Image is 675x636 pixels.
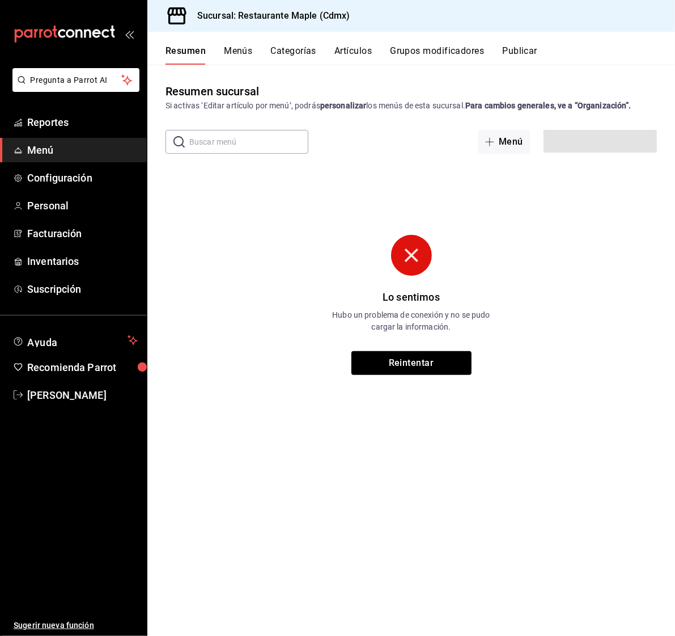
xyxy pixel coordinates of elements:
span: Reportes [27,115,138,130]
button: Resumen [165,45,206,65]
span: Recomienda Parrot [27,360,138,375]
button: Pregunta a Parrot AI [12,68,139,92]
button: Publicar [502,45,537,65]
p: Hubo un problema de conexión y no se pudo cargar la información. [326,309,496,333]
strong: personalizar [320,101,367,110]
span: Suscripción [27,281,138,297]
input: Buscar menú [189,130,308,153]
span: Sugerir nueva función [14,620,138,631]
p: Lo sentimos [326,289,496,305]
span: Ayuda [27,334,123,347]
button: open_drawer_menu [125,30,134,39]
h3: Sucursal: Restaurante Maple (Cdmx) [188,9,350,23]
strong: Para cambios generales, ve a “Organización”. [465,101,631,110]
div: Si activas ‘Editar artículo por menú’, podrás los menús de esta sucursal. [165,100,657,112]
span: [PERSON_NAME] [27,388,138,403]
button: Artículos [334,45,372,65]
div: navigation tabs [165,45,675,65]
span: Inventarios [27,254,138,269]
button: Grupos modificadores [390,45,484,65]
button: Menú [478,130,530,154]
button: Categorías [271,45,317,65]
span: Pregunta a Parrot AI [31,74,122,86]
button: Reintentar [351,351,472,375]
span: Personal [27,198,138,213]
a: Pregunta a Parrot AI [8,82,139,94]
span: Menú [27,142,138,158]
button: Menús [224,45,252,65]
span: Configuración [27,170,138,186]
span: Facturación [27,226,138,241]
div: Resumen sucursal [165,83,259,100]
